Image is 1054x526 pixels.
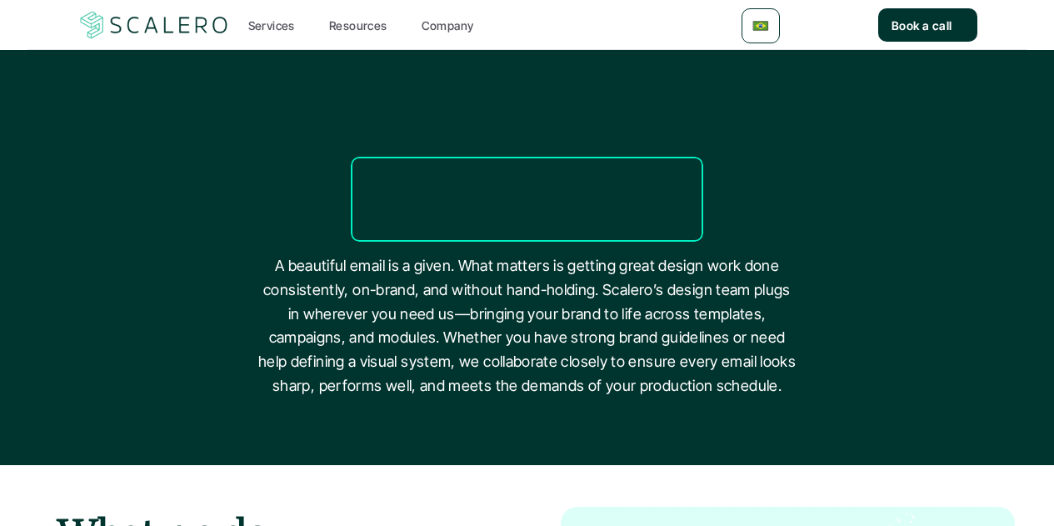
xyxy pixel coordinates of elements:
p: Company [422,17,474,34]
a: Book a call [878,8,977,42]
img: 🇧🇷 [752,18,769,34]
a: Scalero company logotype [77,10,231,40]
p: Resources [329,17,387,34]
p: A beautiful email is a given. What matters is getting great design work done consistently, on-bra... [257,254,798,398]
img: Scalero company logotype [77,9,231,41]
p: Services [248,17,295,34]
p: Book a call [892,17,952,34]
